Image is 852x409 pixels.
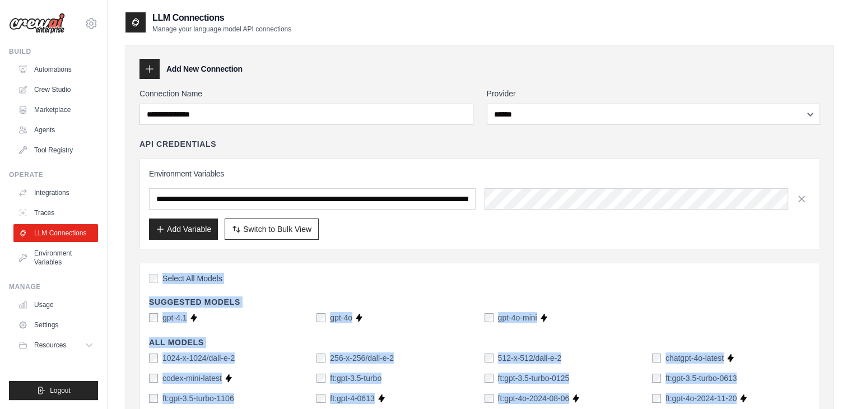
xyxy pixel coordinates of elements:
button: Add Variable [149,219,218,240]
label: 256-x-256/dall-e-2 [330,352,394,364]
label: gpt-4o [330,312,352,323]
label: gpt-4o-mini [498,312,537,323]
input: 1024-x-1024/dall-e-2 [149,354,158,362]
span: Resources [34,341,66,350]
input: gpt-4o [316,313,325,322]
div: Build [9,47,98,56]
a: Settings [13,316,98,334]
label: 1024-x-1024/dall-e-2 [162,352,235,364]
a: Tool Registry [13,141,98,159]
button: Switch to Bulk View [225,219,319,240]
label: ft:gpt-3.5-turbo-0613 [665,373,737,384]
input: Select All Models [149,274,158,283]
label: ft:gpt-3.5-turbo-0125 [498,373,570,384]
a: Agents [13,121,98,139]
div: Manage [9,282,98,291]
label: ft:gpt-4o-2024-08-06 [498,393,570,404]
input: chatgpt-4o-latest [652,354,661,362]
input: ft:gpt-3.5-turbo-1106 [149,394,158,403]
a: Traces [13,204,98,222]
label: ft:gpt-4-0613 [330,393,374,404]
input: gpt-4.1 [149,313,158,322]
label: Provider [487,88,821,99]
h3: Environment Variables [149,168,811,179]
h2: LLM Connections [152,11,291,25]
input: ft:gpt-3.5-turbo-0613 [652,374,661,383]
span: Logout [50,386,71,395]
h4: All Models [149,337,811,348]
label: codex-mini-latest [162,373,222,384]
div: Operate [9,170,98,179]
a: Crew Studio [13,81,98,99]
input: ft:gpt-3.5-turbo [316,374,325,383]
input: ft:gpt-4-0613 [316,394,325,403]
label: ft:gpt-4o-2024-11-20 [665,393,737,404]
input: ft:gpt-3.5-turbo-0125 [485,374,493,383]
label: Connection Name [139,88,473,99]
input: codex-mini-latest [149,374,158,383]
label: gpt-4.1 [162,312,187,323]
img: Logo [9,13,65,34]
h4: Suggested Models [149,296,811,308]
button: Logout [9,381,98,400]
a: Marketplace [13,101,98,119]
a: Automations [13,61,98,78]
label: chatgpt-4o-latest [665,352,724,364]
button: Resources [13,336,98,354]
label: ft:gpt-3.5-turbo [330,373,381,384]
input: 512-x-512/dall-e-2 [485,354,493,362]
a: Environment Variables [13,244,98,271]
label: 512-x-512/dall-e-2 [498,352,562,364]
input: 256-x-256/dall-e-2 [316,354,325,362]
span: Switch to Bulk View [243,224,311,235]
input: gpt-4o-mini [485,313,493,322]
a: LLM Connections [13,224,98,242]
label: ft:gpt-3.5-turbo-1106 [162,393,234,404]
span: Select All Models [162,273,222,284]
p: Manage your language model API connections [152,25,291,34]
a: Integrations [13,184,98,202]
a: Usage [13,296,98,314]
input: ft:gpt-4o-2024-08-06 [485,394,493,403]
input: ft:gpt-4o-2024-11-20 [652,394,661,403]
h3: Add New Connection [166,63,243,75]
h4: API Credentials [139,138,216,150]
